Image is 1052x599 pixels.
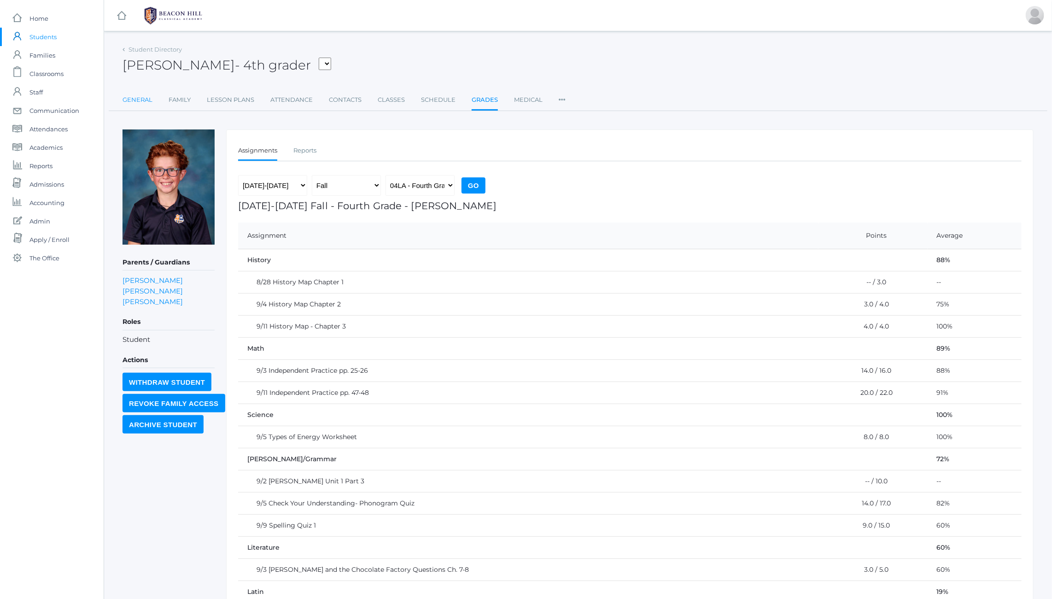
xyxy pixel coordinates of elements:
[123,91,152,109] a: General
[247,543,280,552] span: Literature
[1026,6,1044,24] div: Jason Roberts
[207,91,254,109] a: Lesson Plans
[247,256,271,264] span: History
[123,275,183,286] a: [PERSON_NAME]
[928,470,1022,493] td: --
[123,352,215,368] h5: Actions
[928,537,1022,559] td: 60%
[818,470,928,493] td: -- / 10.0
[270,91,313,109] a: Attendance
[29,120,68,138] span: Attendances
[472,91,498,111] a: Grades
[818,360,928,382] td: 14.0 / 16.0
[238,360,818,382] td: 9/3 Independent Practice pp. 25-26
[123,415,204,434] input: Archive Student
[514,91,543,109] a: Medical
[29,83,43,101] span: Staff
[462,177,485,194] input: Go
[247,411,274,419] span: Science
[29,46,55,65] span: Families
[123,286,183,296] a: [PERSON_NAME]
[247,455,337,463] span: [PERSON_NAME]/Grammar
[928,404,1022,426] td: 100%
[29,9,48,28] span: Home
[928,426,1022,448] td: 100%
[329,91,362,109] a: Contacts
[238,294,818,316] td: 9/4 History Map Chapter 2
[123,58,331,72] h2: [PERSON_NAME]
[29,28,57,46] span: Students
[238,493,818,515] td: 9/5 Check Your Understanding- Phonogram Quiz
[123,373,211,391] input: Withdraw Student
[129,46,182,53] a: Student Directory
[818,223,928,249] th: Points
[169,91,191,109] a: Family
[238,470,818,493] td: 9/2 [PERSON_NAME] Unit 1 Part 3
[818,316,928,338] td: 4.0 / 4.0
[818,515,928,537] td: 9.0 / 15.0
[928,515,1022,537] td: 60%
[123,314,215,330] h5: Roles
[238,200,1022,211] h1: [DATE]-[DATE] Fall - Fourth Grade - [PERSON_NAME]
[29,65,64,83] span: Classrooms
[928,448,1022,470] td: 72%
[29,138,63,157] span: Academics
[378,91,405,109] a: Classes
[818,294,928,316] td: 3.0 / 4.0
[123,394,225,412] input: Revoke Family Access
[235,57,311,73] span: - 4th grader
[928,559,1022,581] td: 60%
[29,157,53,175] span: Reports
[238,316,818,338] td: 9/11 History Map - Chapter 3
[818,382,928,404] td: 20.0 / 22.0
[238,382,818,404] td: 9/11 Independent Practice pp. 47-48
[139,4,208,27] img: BHCALogos-05-308ed15e86a5a0abce9b8dd61676a3503ac9727e845dece92d48e8588c001991.png
[293,141,316,160] a: Reports
[928,360,1022,382] td: 88%
[818,493,928,515] td: 14.0 / 17.0
[818,426,928,448] td: 8.0 / 8.0
[29,194,64,212] span: Accounting
[29,101,79,120] span: Communication
[238,426,818,448] td: 9/5 Types of Energy Worksheet
[238,141,277,161] a: Assignments
[247,587,264,596] span: Latin
[238,223,818,249] th: Assignment
[928,249,1022,271] td: 88%
[238,515,818,537] td: 9/9 Spelling Quiz 1
[29,212,50,230] span: Admin
[238,559,818,581] td: 9/3 [PERSON_NAME] and the Chocolate Factory Questions Ch. 7-8
[123,255,215,270] h5: Parents / Guardians
[421,91,456,109] a: Schedule
[818,559,928,581] td: 3.0 / 5.0
[928,294,1022,316] td: 75%
[818,271,928,294] td: -- / 3.0
[123,335,215,345] li: Student
[928,223,1022,249] th: Average
[928,382,1022,404] td: 91%
[928,316,1022,338] td: 100%
[928,493,1022,515] td: 82%
[247,344,264,352] span: Math
[238,271,818,294] td: 8/28 History Map Chapter 1
[928,271,1022,294] td: --
[123,296,183,307] a: [PERSON_NAME]
[123,129,215,245] img: Theodore Trumpower
[29,175,64,194] span: Admissions
[29,249,59,267] span: The Office
[29,230,70,249] span: Apply / Enroll
[928,338,1022,360] td: 89%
